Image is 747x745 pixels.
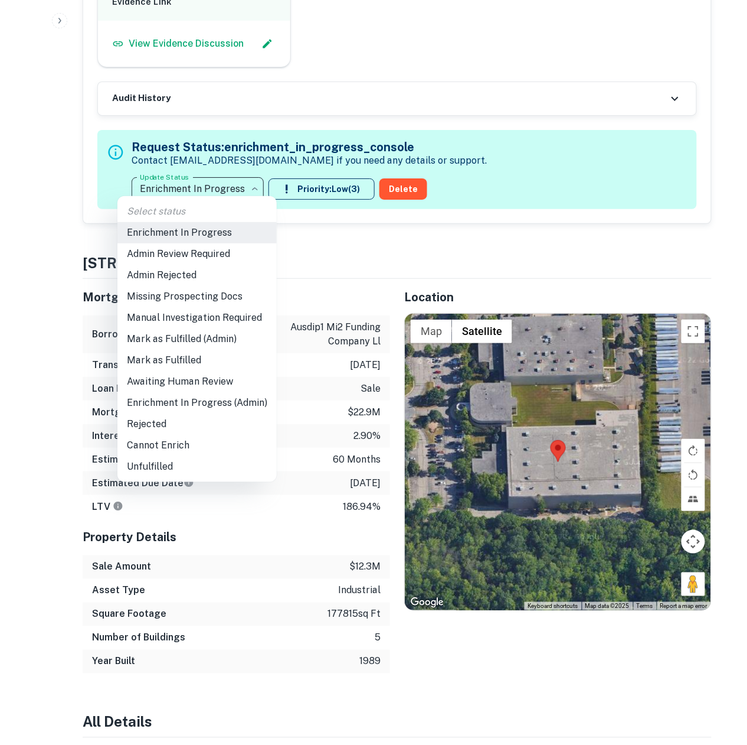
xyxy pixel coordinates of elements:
[117,350,277,371] li: Mark as Fulfilled
[117,222,277,243] li: Enrichment In Progress
[117,286,277,307] li: Missing Prospecting Docs
[117,328,277,350] li: Mark as Fulfilled (Admin)
[117,371,277,392] li: Awaiting Human Review
[117,392,277,414] li: Enrichment In Progress (Admin)
[117,265,277,286] li: Admin Rejected
[117,243,277,265] li: Admin Review Required
[117,307,277,328] li: Manual Investigation Required
[117,435,277,456] li: Cannot Enrich
[688,650,747,707] iframe: Chat Widget
[117,414,277,435] li: Rejected
[117,456,277,477] li: Unfulfilled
